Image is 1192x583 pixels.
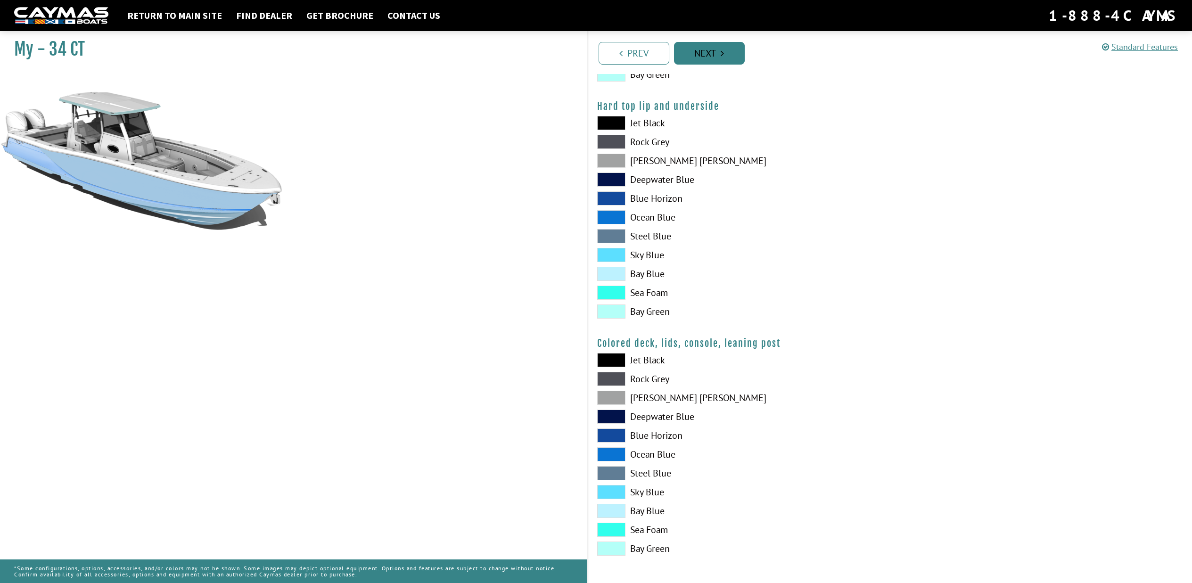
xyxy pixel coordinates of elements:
[597,229,880,243] label: Steel Blue
[123,9,227,22] a: Return to main site
[597,286,880,300] label: Sea Foam
[597,191,880,205] label: Blue Horizon
[597,135,880,149] label: Rock Grey
[597,466,880,480] label: Steel Blue
[14,7,108,25] img: white-logo-c9c8dbefe5ff5ceceb0f0178aa75bf4bb51f6bca0971e226c86eb53dfe498488.png
[597,428,880,443] label: Blue Horizon
[1102,41,1178,52] a: Standard Features
[597,542,880,556] label: Bay Green
[597,353,880,367] label: Jet Black
[597,504,880,518] label: Bay Blue
[597,337,1183,349] h4: Colored deck, lids, console, leaning post
[597,154,880,168] label: [PERSON_NAME] [PERSON_NAME]
[597,304,880,319] label: Bay Green
[597,67,880,82] label: Bay Green
[597,116,880,130] label: Jet Black
[674,42,745,65] a: Next
[597,410,880,424] label: Deepwater Blue
[597,248,880,262] label: Sky Blue
[597,447,880,461] label: Ocean Blue
[599,42,669,65] a: Prev
[597,523,880,537] label: Sea Foam
[597,172,880,187] label: Deepwater Blue
[1049,5,1178,26] div: 1-888-4CAYMAS
[14,39,563,60] h1: My - 34 CT
[597,391,880,405] label: [PERSON_NAME] [PERSON_NAME]
[302,9,378,22] a: Get Brochure
[597,210,880,224] label: Ocean Blue
[231,9,297,22] a: Find Dealer
[597,372,880,386] label: Rock Grey
[597,485,880,499] label: Sky Blue
[597,100,1183,112] h4: Hard top lip and underside
[383,9,445,22] a: Contact Us
[597,267,880,281] label: Bay Blue
[14,560,573,582] p: *Some configurations, options, accessories, and/or colors may not be shown. Some images may depic...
